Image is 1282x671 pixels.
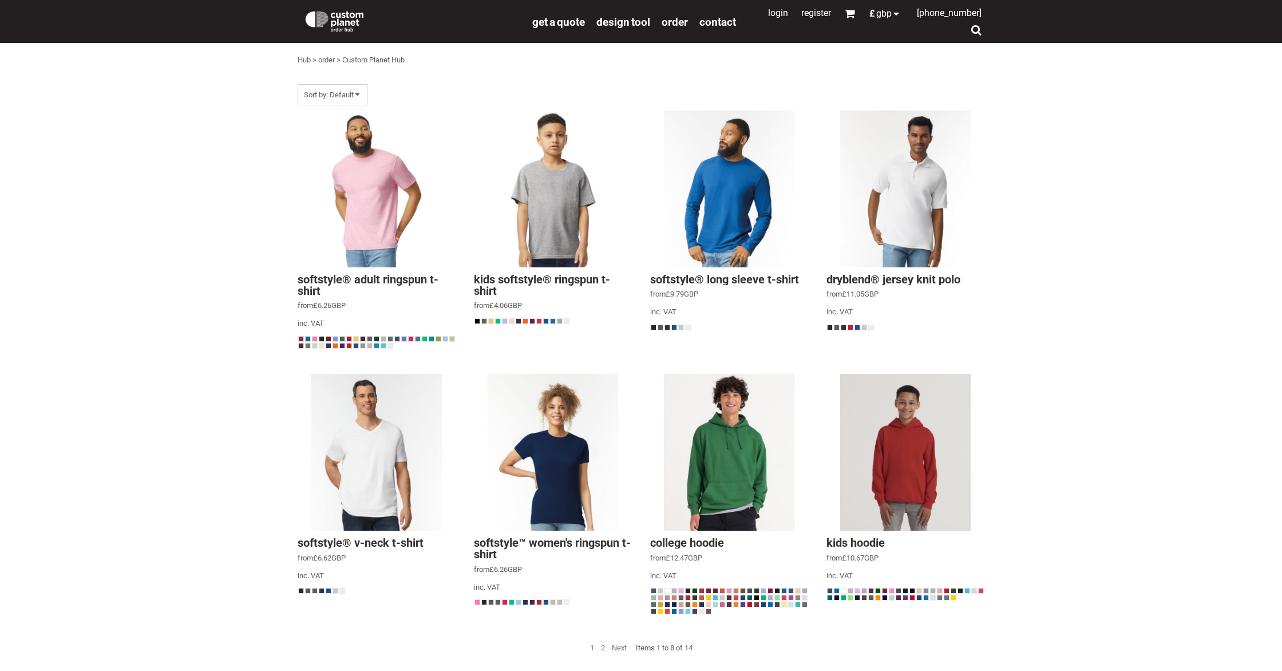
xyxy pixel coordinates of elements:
[666,554,702,562] span: £12.47
[662,15,688,29] span: order
[532,15,585,28] a: get a quote
[801,7,831,18] a: Register
[532,15,585,29] span: get a quote
[298,536,424,550] a: Softstyle® v-neck t-shirt
[312,54,316,66] div: >
[612,644,627,652] a: Next
[508,565,522,574] span: GBP
[489,565,522,574] span: £6.26
[298,84,367,105] span: Sort by: Default
[826,289,984,301] div: from
[630,639,696,658] li: Items 1 to 8 of 14
[474,273,610,298] a: Kids SoftStyle® Ringspun T-Shirt
[313,301,346,310] span: £6.26
[876,9,892,18] span: GBP
[842,290,879,298] span: £11.05
[298,273,438,298] a: Softstyle® Adult Ringspun T-shirt
[342,54,405,66] div: Custom Planet Hub
[298,300,456,312] div: from
[303,9,366,31] img: Custom Planet
[298,319,324,327] span: inc. VAT
[508,301,522,310] span: GBP
[313,554,346,562] span: £6.62
[826,307,853,316] span: inc. VAT
[298,56,311,64] a: Hub
[864,290,879,298] span: GBP
[298,571,324,580] span: inc. VAT
[650,273,799,286] a: Softstyle® Long Sleeve T-shirt
[337,54,341,66] div: >
[864,554,879,562] span: GBP
[601,644,605,652] a: 2
[650,536,724,550] a: College hoodie
[666,290,698,298] span: £9.79
[650,307,676,316] span: inc. VAT
[331,301,346,310] span: GBP
[298,3,527,37] a: Custom Planet
[662,15,688,28] a: order
[489,301,522,310] span: £4.06
[650,289,808,301] div: from
[474,300,632,312] div: from
[298,552,456,565] div: from
[768,7,788,18] a: Login
[826,552,984,565] div: from
[826,536,885,550] a: Kids hoodie
[331,554,346,562] span: GBP
[826,273,960,286] a: DryBlend® Jersey knit polo
[650,571,676,580] span: inc. VAT
[587,639,598,658] li: 1
[318,56,335,64] a: order
[684,290,698,298] span: GBP
[842,554,879,562] span: £10.67
[917,7,982,18] span: [PHONE_NUMBER]
[474,564,632,576] div: from
[474,536,631,561] a: Softstyle™ women's ringspun t-shirt
[826,571,853,580] span: inc. VAT
[688,554,702,562] span: GBP
[650,552,808,565] div: from
[869,9,876,18] span: £
[596,15,650,28] a: design tool
[596,15,650,29] span: design tool
[474,583,500,591] span: inc. VAT
[699,15,736,29] span: Contact
[699,15,736,28] a: Contact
